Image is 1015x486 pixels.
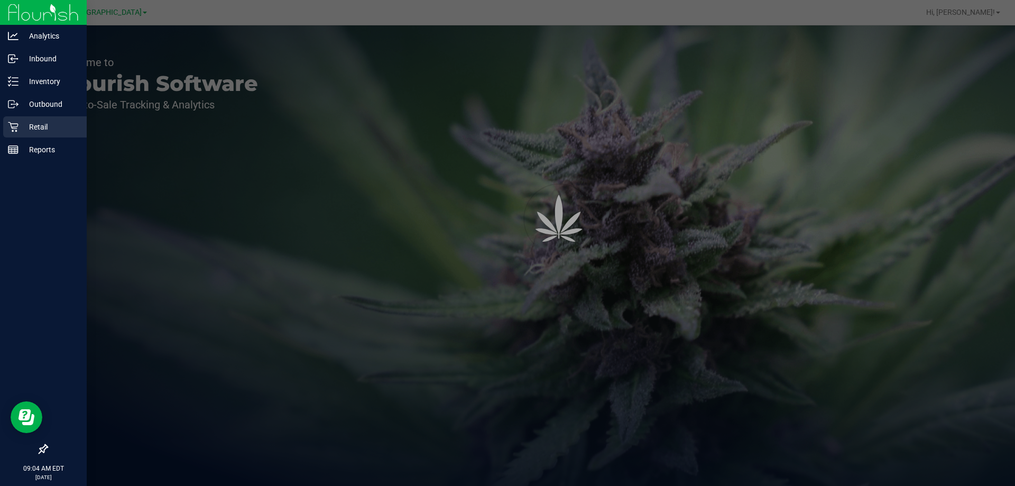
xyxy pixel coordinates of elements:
[8,53,19,64] inline-svg: Inbound
[5,473,82,481] p: [DATE]
[8,122,19,132] inline-svg: Retail
[11,401,42,433] iframe: Resource center
[19,98,82,111] p: Outbound
[19,30,82,42] p: Analytics
[8,76,19,87] inline-svg: Inventory
[8,144,19,155] inline-svg: Reports
[19,75,82,88] p: Inventory
[19,143,82,156] p: Reports
[8,99,19,109] inline-svg: Outbound
[19,121,82,133] p: Retail
[5,464,82,473] p: 09:04 AM EDT
[8,31,19,41] inline-svg: Analytics
[19,52,82,65] p: Inbound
